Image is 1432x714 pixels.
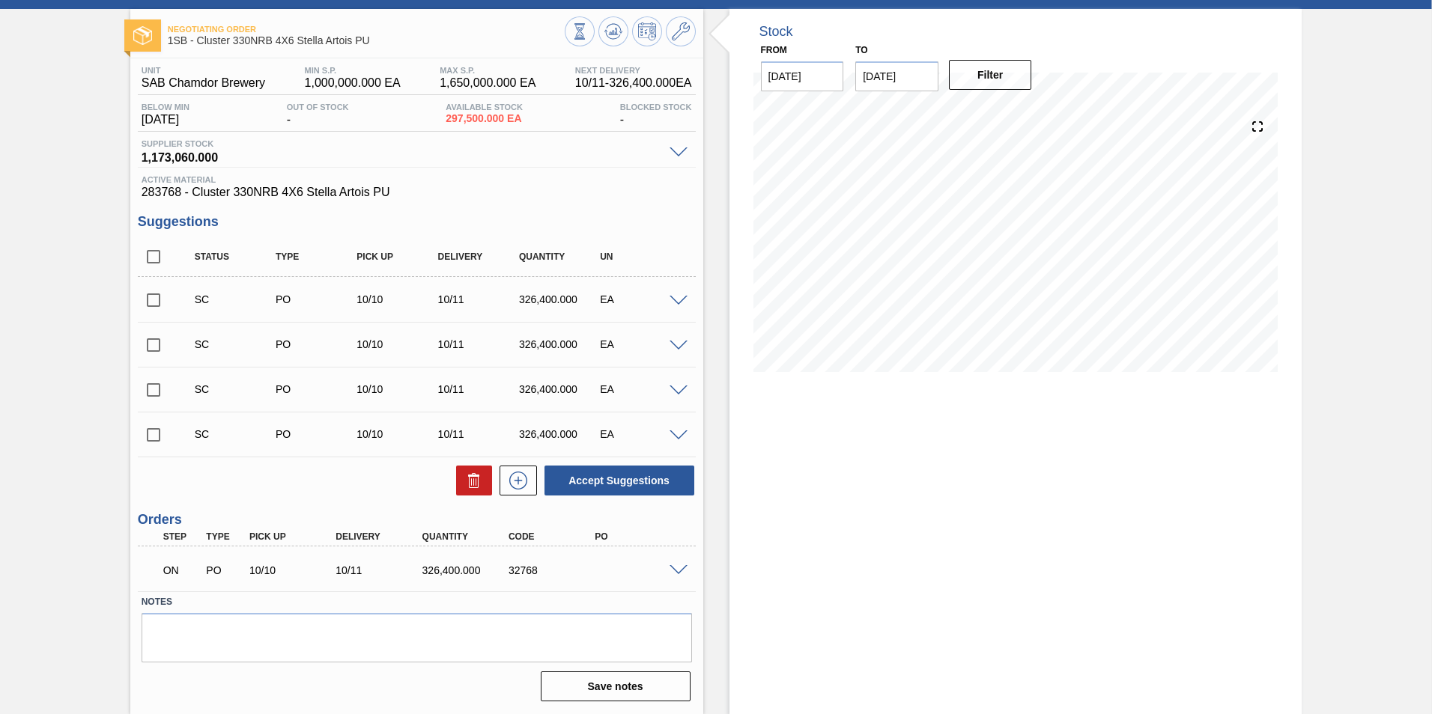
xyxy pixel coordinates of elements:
[138,512,696,528] h3: Orders
[168,25,565,34] span: Negotiating Order
[163,564,201,576] p: ON
[142,148,662,163] span: 1,173,060.000
[272,251,362,262] div: Type
[434,428,525,440] div: 10/11/2025
[283,103,353,126] div: -
[353,251,443,262] div: Pick up
[761,45,787,55] label: From
[505,564,601,576] div: 32768
[855,61,938,91] input: mm/dd/yyyy
[541,671,691,701] button: Save notes
[544,466,694,495] button: Accept Suggestions
[419,564,515,576] div: 326,400.000
[666,16,696,46] button: Go to Master Data / General
[305,76,401,90] span: 1,000,000.000 EA
[353,428,443,440] div: 10/10/2025
[596,383,687,395] div: EA
[855,45,867,55] label: to
[616,103,696,126] div: -
[142,113,189,126] span: [DATE]
[591,531,688,542] div: PO
[949,60,1032,90] button: Filter
[446,103,523,112] span: Available Stock
[596,251,687,262] div: UN
[246,564,342,576] div: 10/10/2025
[620,103,692,112] span: Blocked Stock
[191,338,282,350] div: Suggestion Created
[246,531,342,542] div: Pick up
[575,66,692,75] span: Next Delivery
[434,383,525,395] div: 10/11/2025
[202,531,247,542] div: Type
[537,464,696,497] div: Accept Suggestions
[598,16,628,46] button: Update Chart
[160,554,204,587] div: Negotiating Order
[565,16,595,46] button: Stocks Overview
[440,76,536,90] span: 1,650,000.000 EA
[596,428,687,440] div: EA
[596,338,687,350] div: EA
[353,338,443,350] div: 10/10/2025
[138,214,696,230] h3: Suggestions
[142,76,265,90] span: SAB Chamdor Brewery
[332,564,428,576] div: 10/11/2025
[191,251,282,262] div: Status
[305,66,401,75] span: MIN S.P.
[759,24,793,40] div: Stock
[515,383,606,395] div: 326,400.000
[142,175,692,184] span: Active Material
[142,66,265,75] span: Unit
[632,16,662,46] button: Schedule Inventory
[142,103,189,112] span: Below Min
[168,35,565,46] span: 1SB - Cluster 330NRB 4X6 Stella Artois PU
[191,293,282,305] div: Suggestion Created
[287,103,349,112] span: Out Of Stock
[272,338,362,350] div: Purchase order
[449,466,492,495] div: Delete Suggestions
[515,428,606,440] div: 326,400.000
[434,251,525,262] div: Delivery
[596,293,687,305] div: EA
[272,383,362,395] div: Purchase order
[575,76,692,90] span: 10/11 - 326,400.000 EA
[515,251,606,262] div: Quantity
[332,531,428,542] div: Delivery
[515,338,606,350] div: 326,400.000
[133,26,152,45] img: Ícone
[272,293,362,305] div: Purchase order
[434,338,525,350] div: 10/11/2025
[446,113,523,124] span: 297,500.000 EA
[353,293,443,305] div: 10/10/2025
[353,383,443,395] div: 10/10/2025
[142,591,692,613] label: Notes
[492,466,537,495] div: New suggestion
[761,61,844,91] input: mm/dd/yyyy
[191,383,282,395] div: Suggestion Created
[142,139,662,148] span: Supplier Stock
[272,428,362,440] div: Purchase order
[202,564,247,576] div: Purchase order
[515,293,606,305] div: 326,400.000
[434,293,525,305] div: 10/11/2025
[142,186,692,199] span: 283768 - Cluster 330NRB 4X6 Stella Artois PU
[440,66,536,75] span: MAX S.P.
[505,531,601,542] div: Code
[419,531,515,542] div: Quantity
[191,428,282,440] div: Suggestion Created
[160,531,204,542] div: Step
